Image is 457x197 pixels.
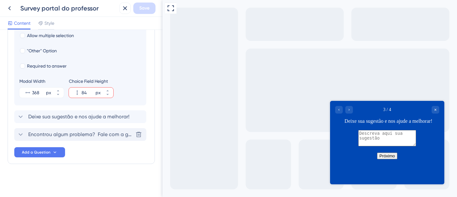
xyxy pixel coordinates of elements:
input: px [82,89,94,96]
button: px [102,88,113,93]
input: px [32,89,45,96]
button: Add a Question [14,147,65,157]
div: Survey portal do professor [20,4,117,13]
div: px [96,89,101,96]
div: px [46,89,51,96]
span: "Other" Option [27,47,57,55]
button: px [102,93,113,98]
div: Modal Width [19,77,64,85]
span: Allow multiple selection [27,32,74,39]
span: Required to answer [27,62,67,70]
span: Deixe sua sugestão e nos ajude a melhorar! [28,113,129,121]
span: Content [14,19,30,27]
iframe: UserGuiding Survey [168,101,282,185]
button: px [52,88,64,93]
span: Encontrou algum problema? Fale com a gente e ajude a melhorar! [28,131,133,138]
button: Save [133,3,156,14]
div: Choice Field Height [69,77,113,85]
span: Style [44,19,54,27]
button: px [52,93,64,98]
span: Add a Question [22,150,50,155]
span: Save [139,4,149,12]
